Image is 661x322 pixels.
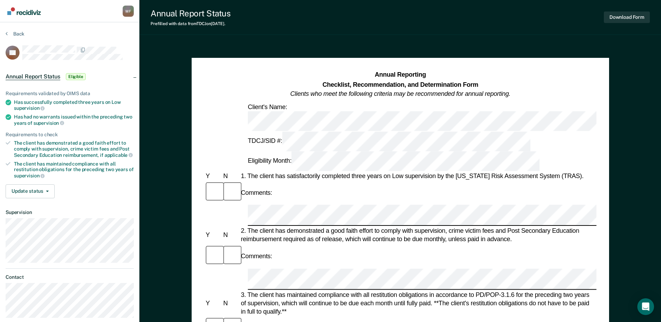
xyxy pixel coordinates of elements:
[7,7,41,15] img: Recidiviz
[151,21,230,26] div: Prefilled with data from TDCJ on [DATE] .
[222,172,239,180] div: N
[151,8,230,18] div: Annual Report Status
[222,231,239,239] div: N
[14,173,45,178] span: supervision
[222,299,239,307] div: N
[239,172,597,180] div: 1. The client has satisfactorily completed three years on Low supervision by the [US_STATE] Risk ...
[14,105,45,111] span: supervision
[6,91,134,97] div: Requirements validated by OIMS data
[6,274,134,280] dt: Contact
[14,99,134,111] div: Has successfully completed three years on Low
[604,11,650,23] button: Download Form
[6,184,55,198] button: Update status
[33,120,64,126] span: supervision
[204,172,222,180] div: Y
[123,6,134,17] div: M F
[290,90,510,97] em: Clients who meet the following criteria may be recommended for annual reporting.
[123,6,134,17] button: Profile dropdown button
[204,231,222,239] div: Y
[239,252,274,260] div: Comments:
[14,140,134,158] div: The client has demonstrated a good faith effort to comply with supervision, crime victim fees and...
[14,114,134,126] div: Has had no warrants issued within the preceding two years of
[105,152,133,158] span: applicable
[239,189,274,197] div: Comments:
[6,31,24,37] button: Back
[246,131,531,151] div: TDCJ/SID #:
[6,209,134,215] dt: Supervision
[204,299,222,307] div: Y
[6,132,134,138] div: Requirements to check
[66,73,86,80] span: Eligible
[246,151,541,171] div: Eligibility Month:
[375,71,426,78] strong: Annual Reporting
[6,73,60,80] span: Annual Report Status
[239,227,597,244] div: 2. The client has demonstrated a good faith effort to comply with supervision, crime victim fees ...
[239,290,597,316] div: 3. The client has maintained compliance with all restitution obligations in accordance to PD/POP-...
[637,298,654,315] div: Open Intercom Messenger
[322,81,478,88] strong: Checklist, Recommendation, and Determination Form
[14,161,134,179] div: The client has maintained compliance with all restitution obligations for the preceding two years of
